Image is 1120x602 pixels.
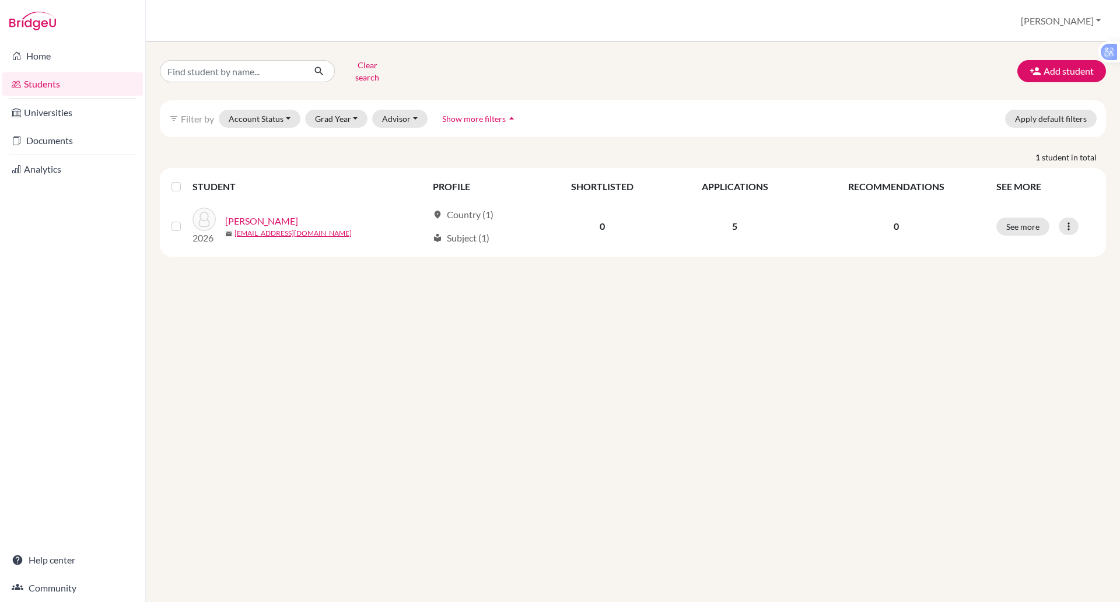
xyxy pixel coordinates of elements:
[1016,10,1106,32] button: [PERSON_NAME]
[1035,151,1042,163] strong: 1
[538,173,667,201] th: SHORTLISTED
[1005,110,1097,128] button: Apply default filters
[305,110,368,128] button: Grad Year
[2,157,143,181] a: Analytics
[433,208,494,222] div: Country (1)
[169,114,178,123] i: filter_list
[667,201,803,252] td: 5
[667,173,803,201] th: APPLICATIONS
[810,219,982,233] p: 0
[2,548,143,572] a: Help center
[225,230,232,237] span: mail
[192,173,426,201] th: STUDENT
[160,60,304,82] input: Find student by name...
[996,218,1049,236] button: See more
[432,110,527,128] button: Show more filtersarrow_drop_up
[442,114,506,124] span: Show more filters
[2,72,143,96] a: Students
[2,129,143,152] a: Documents
[433,233,442,243] span: local_library
[2,576,143,600] a: Community
[181,113,214,124] span: Filter by
[2,44,143,68] a: Home
[372,110,428,128] button: Advisor
[1017,60,1106,82] button: Add student
[506,113,517,124] i: arrow_drop_up
[9,12,56,30] img: Bridge-U
[426,173,538,201] th: PROFILE
[335,56,400,86] button: Clear search
[219,110,300,128] button: Account Status
[192,208,216,231] img: Soriano, Alex
[433,231,489,245] div: Subject (1)
[538,201,667,252] td: 0
[192,231,216,245] p: 2026
[225,214,298,228] a: [PERSON_NAME]
[1042,151,1106,163] span: student in total
[2,101,143,124] a: Universities
[433,210,442,219] span: location_on
[235,228,352,239] a: [EMAIL_ADDRESS][DOMAIN_NAME]
[989,173,1101,201] th: SEE MORE
[803,173,989,201] th: RECOMMENDATIONS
